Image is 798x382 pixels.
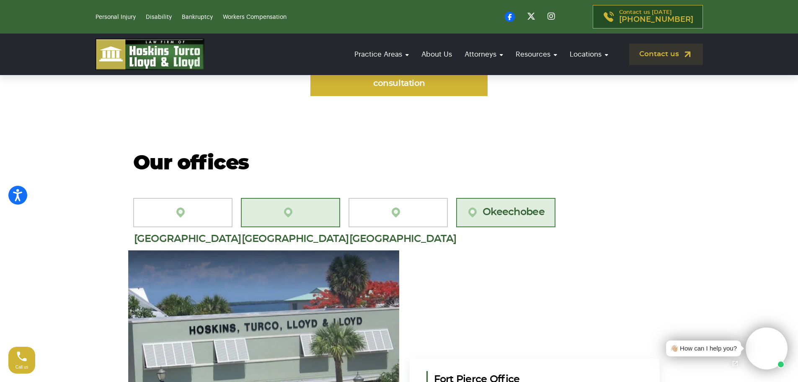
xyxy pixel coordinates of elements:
[146,14,172,20] a: Disability
[511,42,561,66] a: Resources
[223,14,287,20] a: Workers Compensation
[629,44,703,65] a: Contact us
[133,198,232,227] a: [GEOGRAPHIC_DATA][PERSON_NAME]
[417,42,456,66] a: About Us
[282,206,298,218] img: location
[96,39,204,70] img: logo
[390,206,406,218] img: location
[310,58,488,96] a: Schedule off-site or remote consultation
[241,198,340,227] a: [GEOGRAPHIC_DATA][PERSON_NAME]
[619,10,693,24] p: Contact us [DATE]
[456,198,555,227] a: Okeechobee
[133,153,665,175] h2: Our offices
[175,206,191,218] img: location
[182,14,213,20] a: Bankruptcy
[726,355,744,372] a: Open chat
[15,365,28,369] span: Call us
[350,42,413,66] a: Practice Areas
[96,14,136,20] a: Personal Injury
[670,344,737,353] div: 👋🏼 How can I help you?
[593,5,703,29] a: Contact us [DATE][PHONE_NUMBER]
[566,42,612,66] a: Locations
[349,198,448,227] a: [GEOGRAPHIC_DATA]
[460,42,507,66] a: Attorneys
[467,206,483,218] img: location
[619,16,693,24] span: [PHONE_NUMBER]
